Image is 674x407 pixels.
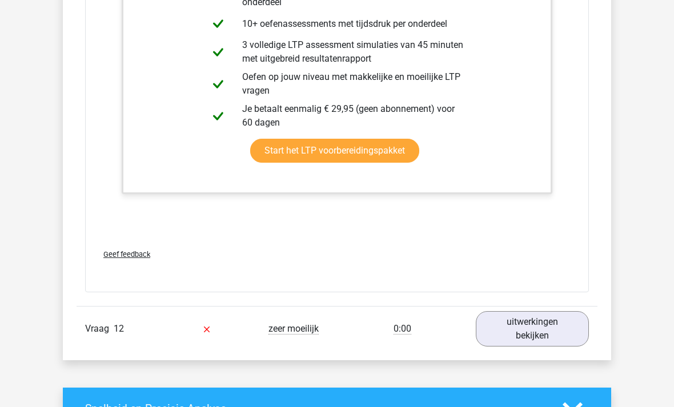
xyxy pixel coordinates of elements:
span: 0:00 [394,324,411,335]
a: uitwerkingen bekijken [476,312,589,347]
span: zeer moeilijk [268,324,319,335]
span: 12 [114,324,124,335]
a: Start het LTP voorbereidingspakket [250,139,419,163]
span: Geef feedback [103,251,150,259]
span: Vraag [85,323,114,336]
